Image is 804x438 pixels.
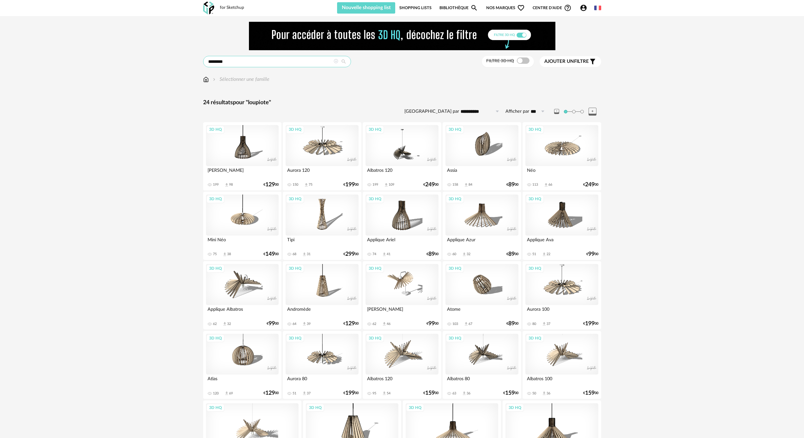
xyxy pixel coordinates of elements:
a: 3D HQ Aurora 100 80 Download icon 37 €19900 [523,261,601,329]
div: € 00 [343,183,359,187]
span: 89 [428,252,435,256]
div: 63 [452,391,456,396]
span: Download icon [542,391,547,396]
div: 66 [548,183,552,187]
div: 3D HQ [366,334,384,342]
div: 113 [532,183,538,187]
div: 3D HQ [406,404,424,412]
div: 95 [372,391,376,396]
div: 64 [293,322,296,326]
div: 3D HQ [206,195,225,203]
div: 3D HQ [306,404,324,412]
div: 67 [468,322,472,326]
div: 3D HQ [286,264,304,273]
div: 32 [227,322,231,326]
span: 99 [269,321,275,326]
div: 51 [293,391,296,396]
div: [PERSON_NAME] [206,166,279,179]
span: Account Circle icon [580,4,590,12]
div: 74 [372,252,376,256]
span: Download icon [304,183,309,187]
a: 3D HQ [PERSON_NAME] 62 Download icon 46 €9900 [363,261,441,329]
div: 62 [372,322,376,326]
span: Download icon [384,183,389,187]
span: Heart Outline icon [517,4,525,12]
div: € 00 [506,252,518,256]
label: Afficher par [505,109,529,115]
span: 89 [508,183,515,187]
span: Download icon [462,252,467,257]
div: € 00 [503,391,518,395]
span: Account Circle icon [580,4,587,12]
div: 68 [293,252,296,256]
a: 3D HQ Albatros 120 95 Download icon 54 €15900 [363,331,441,399]
img: OXP [203,2,214,15]
div: € 00 [423,391,438,395]
div: € 00 [267,321,279,326]
div: 39 [307,322,311,326]
span: 199 [345,391,355,395]
span: 199 [345,183,355,187]
span: Download icon [222,252,227,257]
label: [GEOGRAPHIC_DATA] par [404,109,459,115]
a: 3D HQ Assia 158 Download icon 84 €8900 [443,122,521,190]
div: Albatros 120 [366,375,438,387]
a: 3D HQ Applique Albatros 62 Download icon 32 €9900 [203,261,281,329]
div: Atome [445,305,518,318]
div: 199 [372,183,378,187]
div: Albatros 120 [366,166,438,179]
div: 3D HQ [206,125,225,134]
span: Help Circle Outline icon [564,4,571,12]
div: € 00 [263,391,279,395]
span: 159 [505,391,515,395]
div: Aurora 120 [286,166,358,179]
span: Download icon [302,391,307,396]
div: € 00 [263,183,279,187]
div: € 00 [426,321,438,326]
div: 51 [532,252,536,256]
span: 129 [265,183,275,187]
a: 3D HQ Albatros 120 199 Download icon 109 €24900 [363,122,441,190]
span: Download icon [382,321,387,326]
div: 3D HQ [446,334,464,342]
a: 3D HQ Aurora 80 51 Download icon 37 €19900 [283,331,361,399]
a: 3D HQ Atome 103 Download icon 67 €8900 [443,261,521,329]
div: 36 [547,391,550,396]
div: 3D HQ [526,334,544,342]
div: € 00 [583,321,598,326]
span: Download icon [224,391,229,396]
div: Assia [445,166,518,179]
div: 3D HQ [526,264,544,273]
div: 3D HQ [366,264,384,273]
span: Download icon [542,321,547,326]
div: Tipi [286,236,358,248]
span: Centre d'aideHelp Circle Outline icon [533,4,571,12]
div: 37 [307,391,311,396]
div: 109 [389,183,394,187]
div: 54 [387,391,390,396]
div: 120 [213,391,219,396]
span: 159 [585,391,595,395]
a: BibliothèqueMagnify icon [439,2,478,14]
a: 3D HQ Applique Azur 60 Download icon 32 €8900 [443,192,521,260]
span: 89 [508,321,515,326]
div: [PERSON_NAME] [366,305,438,318]
div: Aurora 100 [525,305,598,318]
span: Download icon [544,183,548,187]
div: 150 [293,183,298,187]
div: 24 résultats [203,99,601,106]
span: 99 [588,252,595,256]
span: Download icon [302,252,307,257]
div: 158 [452,183,458,187]
div: € 00 [343,321,359,326]
div: Applique Ariel [366,236,438,248]
div: Atlas [206,375,279,387]
div: 75 [309,183,312,187]
span: 129 [345,321,355,326]
img: svg+xml;base64,PHN2ZyB3aWR0aD0iMTYiIGhlaWdodD0iMTYiIHZpZXdCb3g9IjAgMCAxNiAxNiIgZmlsbD0ibm9uZSIgeG... [212,76,217,83]
span: Download icon [382,391,387,396]
span: Filtre 3D HQ [486,59,514,63]
div: 36 [467,391,470,396]
a: 3D HQ Applique Ava 51 Download icon 22 €9900 [523,192,601,260]
div: € 00 [583,183,598,187]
